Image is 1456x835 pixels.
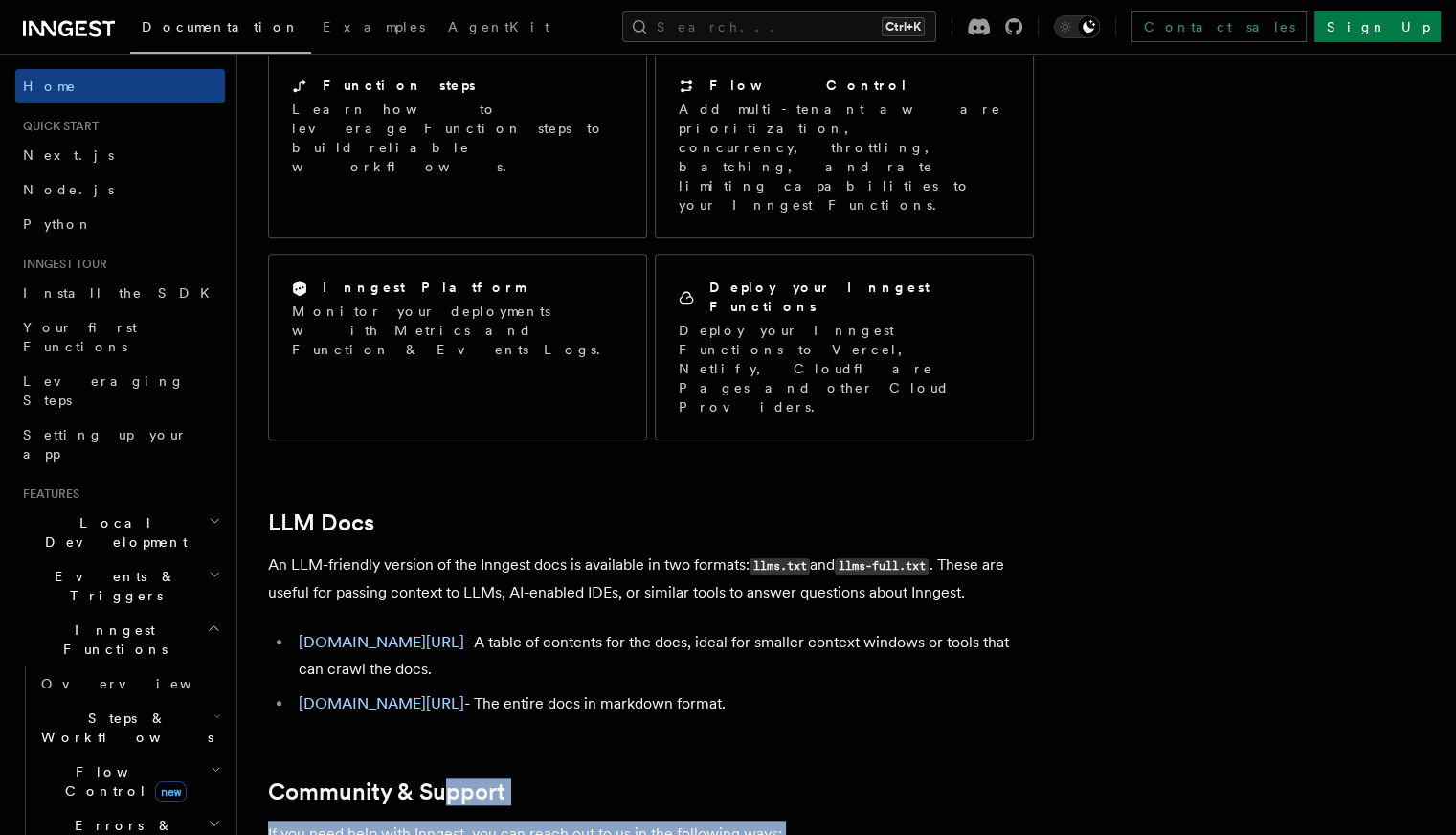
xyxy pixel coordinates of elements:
[15,138,225,172] a: Next.js
[622,11,936,42] button: Search...Ctrl+K
[709,278,1010,316] h2: Deploy your Inngest Functions
[709,76,908,95] h2: Flow Control
[23,216,93,232] span: Python
[15,364,225,417] a: Leveraging Steps
[882,17,925,36] kbd: Ctrl+K
[323,76,476,95] h2: Function steps
[655,254,1034,440] a: Deploy your Inngest FunctionsDeploy your Inngest Functions to Vercel, Netlify, Cloudflare Pages a...
[15,613,225,666] button: Inngest Functions
[1054,15,1100,38] button: Toggle dark mode
[15,513,209,552] span: Local Development
[268,779,505,805] a: Community & Support
[15,486,79,502] span: Features
[293,690,1034,717] li: - The entire docs in markdown format.
[299,633,464,651] a: [DOMAIN_NAME][URL]
[268,509,374,536] a: LLM Docs
[23,77,77,96] span: Home
[15,276,225,310] a: Install the SDK
[323,19,425,34] span: Examples
[23,182,114,197] span: Node.js
[679,321,1010,417] p: Deploy your Inngest Functions to Vercel, Netlify, Cloudflare Pages and other Cloud Providers.
[130,6,311,54] a: Documentation
[15,567,209,605] span: Events & Triggers
[750,558,810,575] code: llms.txt
[1131,11,1307,42] a: Contact sales
[655,52,1034,238] a: Flow ControlAdd multi-tenant aware prioritization, concurrency, throttling, batching, and rate li...
[41,676,238,691] span: Overview
[34,762,211,801] span: Flow Control
[23,147,114,163] span: Next.js
[23,320,137,354] span: Your first Functions
[15,207,225,241] a: Python
[15,417,225,471] a: Setting up your app
[448,19,549,34] span: AgentKit
[23,427,188,462] span: Setting up your app
[142,19,300,34] span: Documentation
[679,100,1010,214] p: Add multi-tenant aware prioritization, concurrency, throttling, batching, and rate limiting capab...
[1314,11,1441,42] a: Sign Up
[437,6,561,52] a: AgentKit
[15,506,225,559] button: Local Development
[15,257,107,272] span: Inngest tour
[15,119,99,134] span: Quick start
[292,100,623,176] p: Learn how to leverage Function steps to build reliable workflows.
[15,559,225,613] button: Events & Triggers
[311,6,437,52] a: Examples
[15,310,225,364] a: Your first Functions
[268,552,1034,606] p: An LLM-friendly version of the Inngest docs is available in two formats: and . These are useful f...
[299,694,464,712] a: [DOMAIN_NAME][URL]
[23,285,221,301] span: Install the SDK
[34,709,213,747] span: Steps & Workflows
[155,781,187,802] span: new
[34,666,225,701] a: Overview
[23,373,185,408] span: Leveraging Steps
[15,621,207,659] span: Inngest Functions
[15,69,225,103] a: Home
[268,254,647,440] a: Inngest PlatformMonitor your deployments with Metrics and Function & Events Logs.
[15,172,225,207] a: Node.js
[323,278,526,297] h2: Inngest Platform
[292,302,623,359] p: Monitor your deployments with Metrics and Function & Events Logs.
[34,755,225,808] button: Flow Controlnew
[835,558,929,575] code: llms-full.txt
[34,701,225,755] button: Steps & Workflows
[268,52,647,238] a: Function stepsLearn how to leverage Function steps to build reliable workflows.
[293,629,1034,683] li: - A table of contents for the docs, ideal for smaller context windows or tools that can crawl the...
